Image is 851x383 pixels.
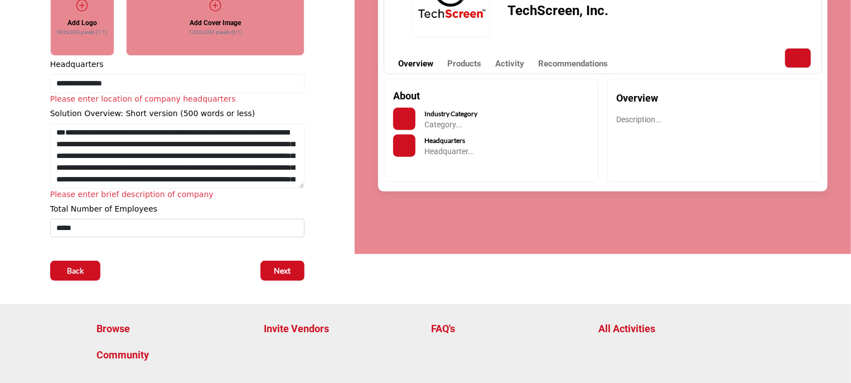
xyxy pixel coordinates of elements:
a: Products [447,58,481,70]
label: Total Number of Employees [50,203,157,215]
b: Industry Category [424,109,477,118]
span: Next [274,265,291,276]
button: HeadQuarters [393,135,415,157]
p: 1200x200 pixels (6:1) [188,28,242,36]
p: Category... [424,119,477,131]
a: Browse [97,321,253,336]
a: All Activities [599,321,755,336]
a: Community [97,347,253,362]
button: Next [260,261,304,281]
p: 300x300 pixels (1:1) [57,28,107,36]
a: Overview [398,58,433,70]
a: Recommendations [538,58,608,70]
span: Please enter location of company headquarters [50,94,236,103]
p: Headquarter... [424,146,475,157]
a: FAQ's [432,321,587,336]
label: Solution Overview: Short version (500 words or less) [50,108,255,119]
span: Back [67,265,84,276]
button: Back [50,261,100,281]
h5: Add Cover Image [190,18,241,28]
h1: TechScreen, Inc. [507,1,608,21]
a: Invite Vendors [264,321,420,336]
b: Headquarters [424,136,465,145]
button: More Options [785,48,811,68]
label: Headquarters [50,59,104,70]
a: Activity [495,58,524,70]
p: Description... [617,114,663,126]
textarea: Shortoverview [50,123,305,189]
h2: About [393,88,420,103]
h5: Add Logo [67,18,97,28]
button: Categories List [393,108,415,130]
h2: Overview [617,90,659,106]
span: Please enter brief description of company [50,190,214,199]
